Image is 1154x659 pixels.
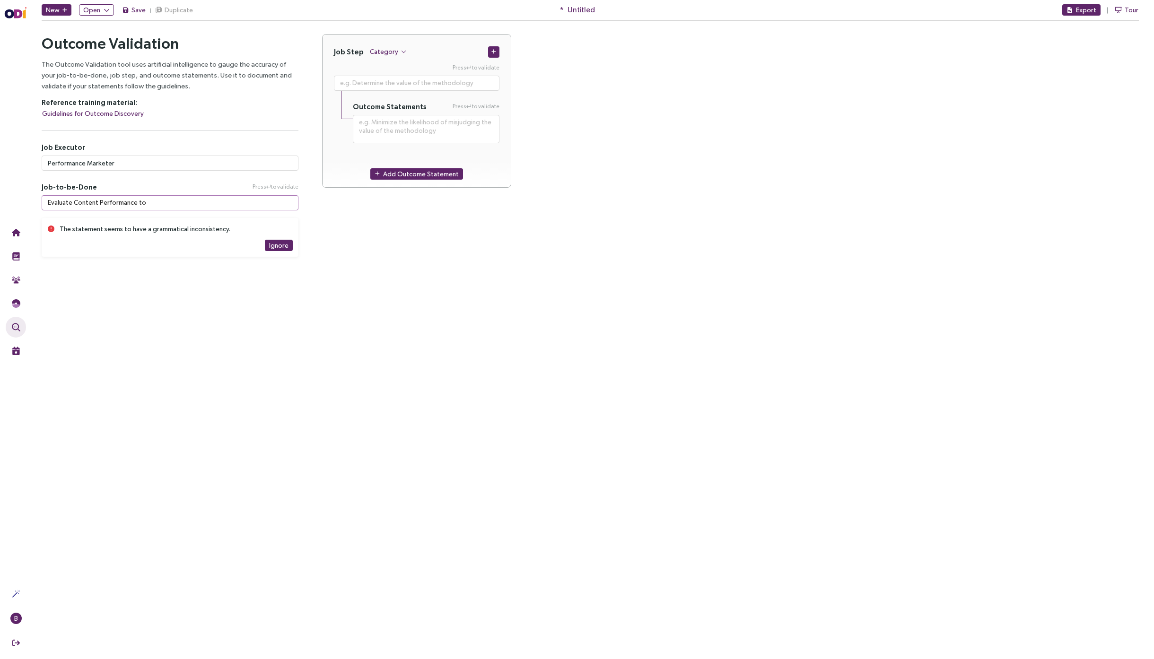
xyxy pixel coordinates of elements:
[42,182,97,191] span: Job-to-be-Done
[155,4,193,16] button: Duplicate
[334,47,364,56] h4: Job Step
[6,340,26,361] button: Live Events
[1076,5,1096,15] span: Export
[42,34,298,53] h2: Outcome Validation
[265,240,293,251] button: Ignore
[453,102,499,111] span: Press to validate
[12,323,20,331] img: Outcome Validation
[383,169,459,179] span: Add Outcome Statement
[6,246,26,267] button: Training
[42,98,137,106] strong: Reference training material:
[369,46,407,57] button: Category
[60,224,281,234] div: The statement seems to have a grammatical inconsistency.
[6,293,26,314] button: Needs Framework
[131,5,146,15] span: Save
[42,59,298,91] p: The Outcome Validation tool uses artificial intelligence to gauge the accuracy of your job-to-be-...
[42,4,71,16] button: New
[1125,5,1138,15] span: Tour
[253,182,298,191] span: Press to validate
[6,317,26,338] button: Outcome Validation
[334,76,499,91] textarea: Press Enter to validate
[6,633,26,653] button: Sign Out
[568,4,595,16] span: Untitled
[42,143,298,152] h5: Job Executor
[6,608,26,629] button: B
[6,583,26,604] button: Actions
[83,5,100,15] span: Open
[12,347,20,355] img: Live Events
[12,590,20,598] img: Actions
[370,168,463,180] button: Add Outcome Statement
[42,108,144,119] button: Guidelines for Outcome Discovery
[6,222,26,243] button: Home
[6,269,26,290] button: Community
[269,240,288,251] span: Ignore
[353,102,427,111] h5: Outcome Statements
[14,613,18,624] span: B
[1115,4,1139,16] button: Tour
[42,156,298,171] input: e.g. Innovators
[353,115,499,143] textarea: Press Enter to validate
[1062,4,1101,16] button: Export
[12,252,20,260] img: Training
[122,4,146,16] button: Save
[42,195,298,210] textarea: Press Enter to validate
[12,276,20,284] img: Community
[46,5,60,15] span: New
[370,46,398,57] span: Category
[79,4,114,16] button: Open
[12,299,20,308] img: JTBD Needs Framework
